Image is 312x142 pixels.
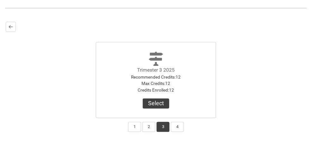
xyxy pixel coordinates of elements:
button: 4 [171,122,184,132]
button: 2 [142,122,155,132]
div: Max Credits : 12 [121,81,191,87]
div: Recommended Credits : 12 [121,74,191,81]
button: 1 [128,122,141,132]
button: 3 [157,122,170,132]
button: Trimester 3 2025Recommended Credits:12Max Credits:12Credits Enrolled:12 [143,99,169,109]
label: Trimester 3 2025 [137,67,175,73]
button: Back [6,22,16,32]
div: Credits Enrolled : 12 [121,87,191,94]
img: REDU_GREY_LINE [5,5,307,10]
